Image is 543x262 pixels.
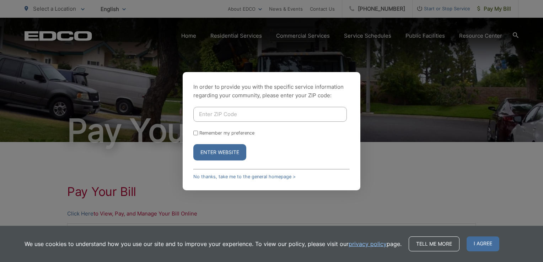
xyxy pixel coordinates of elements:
p: In order to provide you with the specific service information regarding your community, please en... [193,83,350,100]
a: Tell me more [409,236,459,251]
label: Remember my preference [199,130,254,136]
a: No thanks, take me to the general homepage > [193,174,296,179]
p: We use cookies to understand how you use our site and to improve your experience. To view our pol... [25,240,402,248]
button: Enter Website [193,144,246,160]
a: privacy policy [349,240,387,248]
input: Enter ZIP Code [193,107,347,122]
span: I agree [467,236,499,251]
